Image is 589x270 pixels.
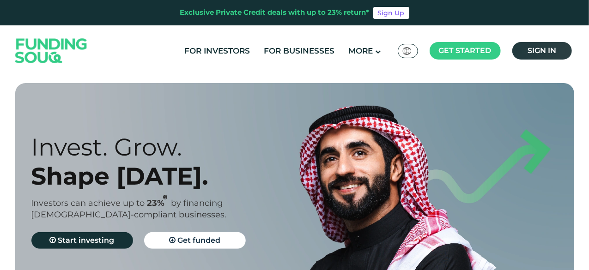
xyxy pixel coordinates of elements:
img: Logo [6,28,97,74]
span: Investors can achieve up to [31,198,145,208]
span: by financing [DEMOGRAPHIC_DATA]-compliant businesses. [31,198,227,220]
span: Get started [439,46,492,55]
span: 23% [147,198,171,208]
i: 23% IRR (expected) ~ 15% Net yield (expected) [164,195,168,200]
div: Invest. Grow. [31,132,311,162]
span: Start investing [58,236,115,245]
span: More [348,46,373,55]
a: Start investing [31,232,133,249]
a: Sign in [512,42,572,60]
div: Exclusive Private Credit deals with up to 23% return* [180,7,370,18]
span: Get funded [177,236,220,245]
div: Shape [DATE]. [31,162,311,191]
img: SA Flag [403,47,411,55]
a: Sign Up [373,7,409,19]
a: For Businesses [261,43,337,59]
span: Sign in [528,46,556,55]
a: For Investors [182,43,252,59]
a: Get funded [144,232,246,249]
